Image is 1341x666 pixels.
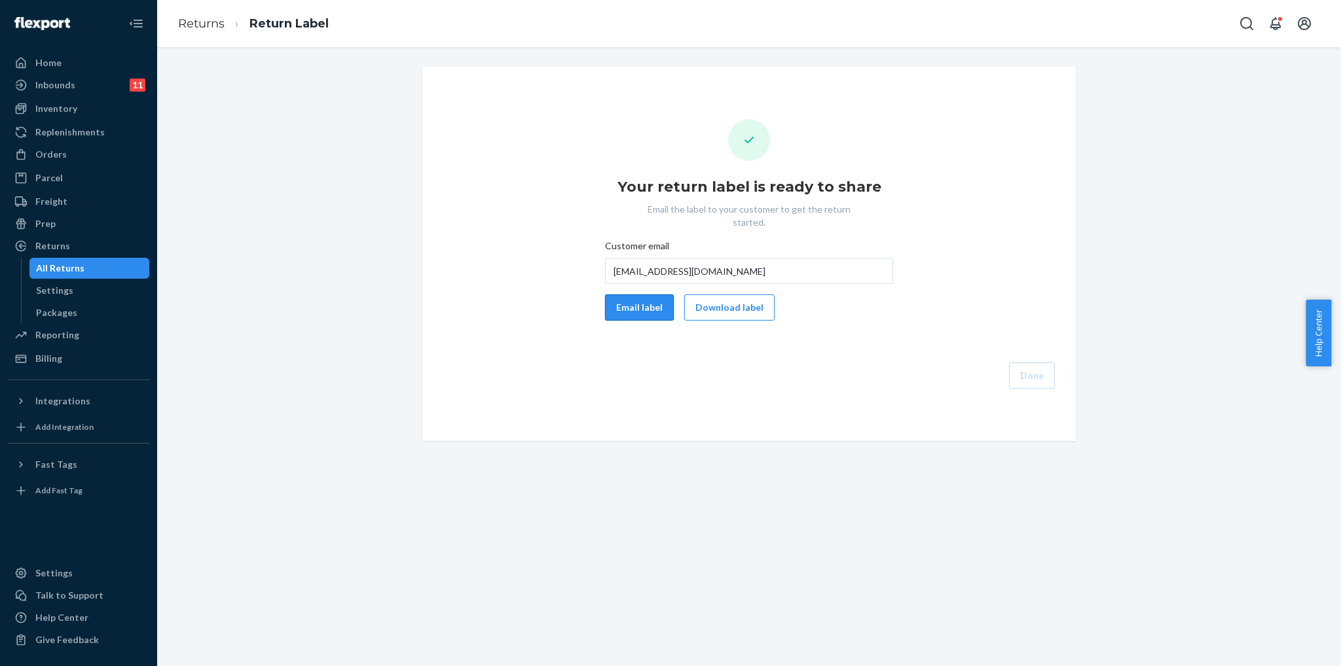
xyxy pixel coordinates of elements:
[35,633,99,646] div: Give Feedback
[8,417,149,438] a: Add Integration
[605,239,669,258] span: Customer email
[8,191,149,212] a: Freight
[1262,10,1289,37] button: Open notifications
[35,485,83,496] div: Add Fast Tag
[35,421,94,432] div: Add Integration
[29,302,150,323] a: Packages
[36,262,84,275] div: All Returns
[8,236,149,256] a: Returns
[8,144,149,165] a: Orders
[1234,10,1260,37] button: Open Search Box
[249,16,329,31] a: Return Label
[8,98,149,119] a: Inventory
[35,79,75,92] div: Inbounds
[8,391,149,412] button: Integrations
[35,328,79,342] div: Reporting
[168,5,339,43] ol: breadcrumbs
[35,394,90,408] div: Integrations
[8,480,149,501] a: Add Fast Tag
[634,203,864,229] p: Email the label to your customer to get the return started.
[8,629,149,650] button: Give Feedback
[8,122,149,143] a: Replenishments
[14,17,70,30] img: Flexport logo
[35,102,77,115] div: Inventory
[8,348,149,369] a: Billing
[8,52,149,73] a: Home
[35,217,56,230] div: Prep
[8,324,149,345] a: Reporting
[605,294,674,321] button: Email label
[35,589,103,602] div: Talk to Support
[178,16,225,31] a: Returns
[35,567,73,580] div: Settings
[29,280,150,301] a: Settings
[35,458,77,471] div: Fast Tags
[35,171,63,184] div: Parcel
[36,284,73,297] div: Settings
[35,195,67,208] div: Freight
[35,611,88,624] div: Help Center
[35,126,105,139] div: Replenishments
[8,563,149,584] a: Settings
[35,56,62,69] div: Home
[36,306,77,319] div: Packages
[29,258,150,279] a: All Returns
[684,294,775,321] button: Download label
[8,213,149,234] a: Prep
[35,352,62,365] div: Billing
[605,258,893,284] input: Customer email
[8,607,149,628] a: Help Center
[8,454,149,475] button: Fast Tags
[1291,10,1317,37] button: Open account menu
[130,79,145,92] div: 11
[1306,300,1331,366] button: Help Center
[8,167,149,188] a: Parcel
[123,10,149,37] button: Close Navigation
[35,239,70,253] div: Returns
[617,177,881,198] h1: Your return label is ready to share
[1009,362,1055,389] button: Done
[35,148,67,161] div: Orders
[8,585,149,606] a: Talk to Support
[8,75,149,96] a: Inbounds11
